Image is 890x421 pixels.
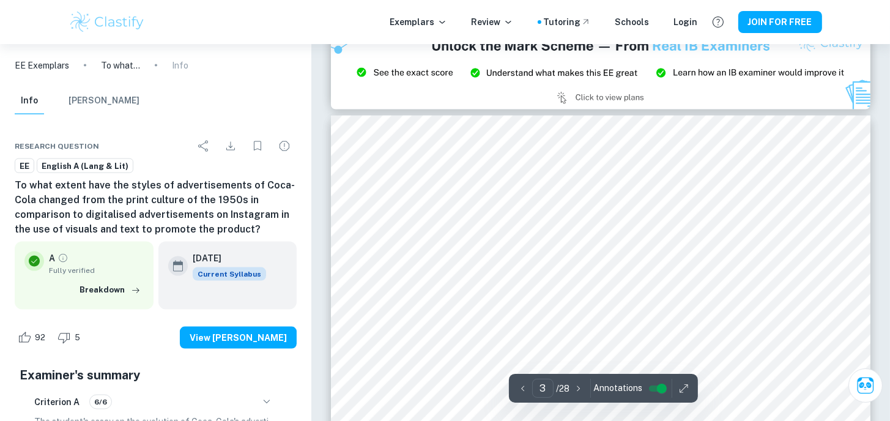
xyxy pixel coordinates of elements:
[245,134,270,158] div: Bookmark
[28,332,52,344] span: 92
[544,15,591,29] a: Tutoring
[49,265,144,276] span: Fully verified
[708,12,729,32] button: Help and Feedback
[49,251,55,265] p: A
[15,178,297,237] h6: To what extent have the styles of advertisements of Coca-Cola changed from the print culture of t...
[15,88,44,114] button: Info
[15,141,99,152] span: Research question
[390,15,447,29] p: Exemplars
[218,134,243,158] div: Download
[272,134,297,158] div: Report issue
[193,251,256,265] h6: [DATE]
[15,328,52,348] div: Like
[615,15,650,29] a: Schools
[57,253,69,264] a: Grade fully verified
[180,327,297,349] button: View [PERSON_NAME]
[193,267,266,281] span: Current Syllabus
[738,11,822,33] button: JOIN FOR FREE
[101,59,140,72] p: To what extent have the styles of advertisements of Coca-Cola changed from the print culture of t...
[37,160,133,173] span: English A (Lang & Lit)
[172,59,188,72] p: Info
[674,15,698,29] a: Login
[37,158,133,174] a: English A (Lang & Lit)
[68,332,87,344] span: 5
[15,59,69,72] a: EE Exemplars
[193,267,266,281] div: This exemplar is based on the current syllabus. Feel free to refer to it for inspiration/ideas wh...
[90,397,111,408] span: 6/6
[472,15,513,29] p: Review
[191,134,216,158] div: Share
[54,328,87,348] div: Dislike
[848,368,883,403] button: Ask Clai
[34,395,80,409] h6: Criterion A
[69,10,146,34] img: Clastify logo
[76,281,144,299] button: Breakdown
[69,88,139,114] button: [PERSON_NAME]
[20,366,292,384] h5: Examiner's summary
[556,382,569,395] p: / 28
[593,382,642,395] span: Annotations
[15,158,34,174] a: EE
[15,160,34,173] span: EE
[331,28,870,109] img: Ad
